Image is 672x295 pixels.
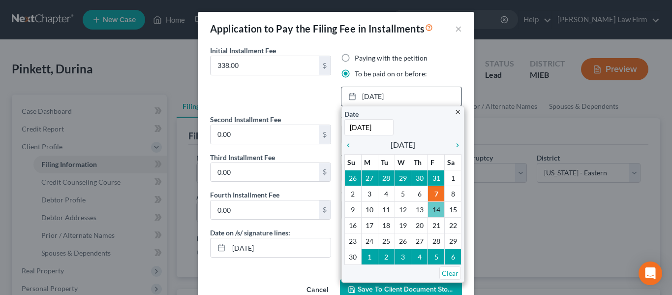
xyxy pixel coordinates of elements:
td: 5 [395,186,411,201]
div: $ [319,56,331,75]
td: 10 [361,201,378,217]
td: 15 [445,201,461,217]
td: 6 [411,186,428,201]
i: close [454,108,461,116]
td: 2 [345,186,362,201]
div: Open Intercom Messenger [639,262,662,285]
td: 7 [428,186,445,201]
button: × [455,23,462,34]
input: 0.00 [211,163,319,182]
td: 28 [428,233,445,249]
label: To be paid on or before: [341,114,413,125]
div: $ [319,200,331,219]
td: 14 [428,201,445,217]
td: 2 [378,249,395,264]
th: Th [411,154,428,170]
td: 16 [345,217,362,233]
th: Sa [445,154,461,170]
td: 1 [361,249,378,264]
td: 20 [411,217,428,233]
td: 26 [395,233,411,249]
td: 13 [411,201,428,217]
td: 21 [428,217,445,233]
td: 19 [395,217,411,233]
i: chevron_right [449,141,461,149]
label: To be paid on or before: [355,69,427,79]
th: W [395,154,411,170]
div: Application to Pay the Filing Fee in Installments [210,22,433,35]
td: 6 [445,249,461,264]
label: Date on /s/ signature lines: [210,228,290,238]
td: 8 [445,186,461,201]
td: 26 [345,170,362,186]
div: $ [319,125,331,144]
td: 28 [378,170,395,186]
td: 18 [378,217,395,233]
td: 4 [411,249,428,264]
label: Date [344,109,359,119]
td: 5 [428,249,445,264]
input: 0.00 [211,56,319,75]
label: Second Installment Fee [210,114,281,125]
i: chevron_left [344,141,357,149]
td: 27 [361,170,378,186]
td: 12 [395,201,411,217]
td: 22 [445,217,461,233]
td: 29 [395,170,411,186]
input: 0.00 [211,125,319,144]
div: $ [319,163,331,182]
td: 3 [395,249,411,264]
td: 3 [361,186,378,201]
a: [DATE] [341,87,461,106]
a: Clear [439,266,461,280]
td: 1 [445,170,461,186]
td: 9 [345,201,362,217]
a: chevron_right [449,139,461,151]
td: 4 [378,186,395,201]
th: F [428,154,445,170]
td: 24 [361,233,378,249]
label: Third Installment Fee [210,152,275,163]
td: 23 [345,233,362,249]
input: 1/1/2013 [344,119,394,135]
label: Paying with the petition [355,53,428,63]
td: 31 [428,170,445,186]
label: To be paid on or before: [341,152,413,163]
label: Fourth Installment Fee [210,190,279,200]
td: 29 [445,233,461,249]
td: 30 [345,249,362,264]
label: To be paid on or before: [341,190,413,200]
label: Initial Installment Fee [210,45,276,56]
td: 30 [411,170,428,186]
th: Tu [378,154,395,170]
th: M [361,154,378,170]
td: 25 [378,233,395,249]
a: close [454,106,461,117]
td: 11 [378,201,395,217]
th: Su [345,154,362,170]
span: [DATE] [391,139,415,151]
input: MM/DD/YYYY [229,238,331,257]
a: chevron_left [344,139,357,151]
td: 17 [361,217,378,233]
span: Save to Client Document Storage [358,285,462,294]
td: 27 [411,233,428,249]
input: 0.00 [211,200,319,219]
